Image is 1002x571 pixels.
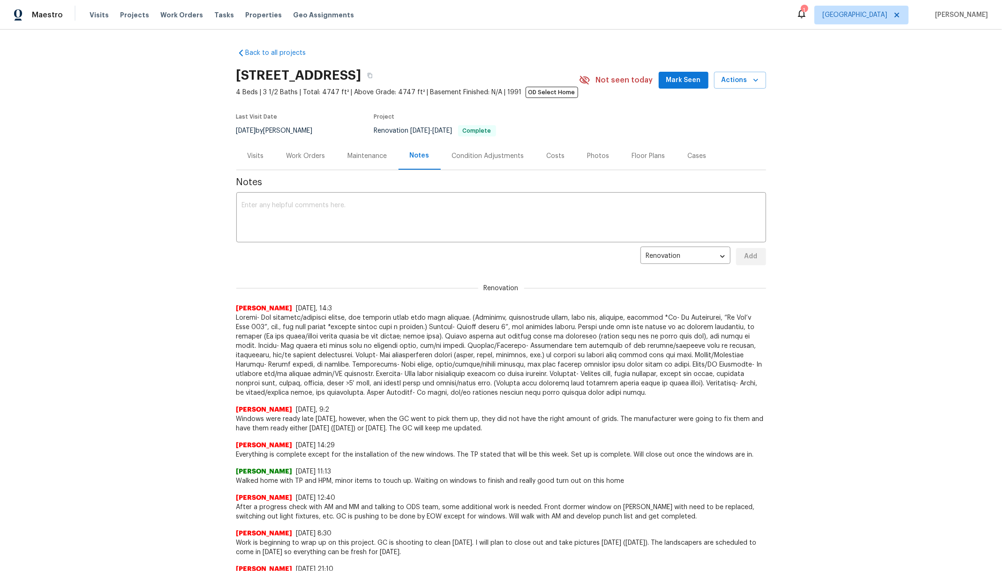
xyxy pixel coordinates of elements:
span: [PERSON_NAME] [236,467,293,476]
span: Walked home with TP and HPM, minor items to touch up. Waiting on windows to finish and really goo... [236,476,766,486]
span: [DATE], 14:3 [296,305,332,312]
span: [DATE], 9:2 [296,406,330,413]
button: Actions [714,72,766,89]
span: [DATE] [236,128,256,134]
button: Mark Seen [659,72,708,89]
span: [GEOGRAPHIC_DATA] [822,10,887,20]
span: Renovation [478,284,524,293]
span: Windows were ready late [DATE], however, when the GC went to pick them up, they did not have the ... [236,414,766,433]
span: OD Select Home [526,87,578,98]
span: [PERSON_NAME] [931,10,988,20]
span: Maestro [32,10,63,20]
div: Photos [588,151,610,161]
a: Back to all projects [236,48,326,58]
div: 1 [801,6,807,15]
span: Notes [236,178,766,187]
span: Loremi- Dol sitametc/adipisci elitse, doe temporin utlab etdo magn aliquae. (Adminimv, quisnostru... [236,313,766,398]
div: Notes [410,151,429,160]
div: Work Orders [286,151,325,161]
span: Everything is complete except for the installation of the new windows. The TP stated that will be... [236,450,766,459]
span: After a progress check with AM and MM and talking to ODS team, some additional work is needed. Fr... [236,503,766,521]
span: [PERSON_NAME] [236,405,293,414]
span: - [411,128,452,134]
span: [PERSON_NAME] [236,304,293,313]
span: [DATE] 8:30 [296,530,332,537]
span: Project [374,114,395,120]
span: Properties [245,10,282,20]
span: [DATE] 14:29 [296,442,335,449]
span: [DATE] 12:40 [296,495,336,501]
div: Visits [248,151,264,161]
span: Complete [459,128,495,134]
span: Visits [90,10,109,20]
span: Renovation [374,128,496,134]
span: [DATE] [411,128,430,134]
span: Tasks [214,12,234,18]
span: Work Orders [160,10,203,20]
div: Condition Adjustments [452,151,524,161]
span: Work is beginning to wrap up on this project. GC is shooting to clean [DATE]. I will plan to clos... [236,538,766,557]
div: Renovation [640,245,731,268]
span: [DATE] [433,128,452,134]
h2: [STREET_ADDRESS] [236,71,362,80]
span: Last Visit Date [236,114,278,120]
span: [PERSON_NAME] [236,493,293,503]
span: Projects [120,10,149,20]
span: [PERSON_NAME] [236,441,293,450]
div: by [PERSON_NAME] [236,125,324,136]
div: Cases [688,151,707,161]
span: Actions [722,75,759,86]
span: 4 Beds | 3 1/2 Baths | Total: 4747 ft² | Above Grade: 4747 ft² | Basement Finished: N/A | 1991 [236,88,579,97]
div: Maintenance [348,151,387,161]
span: Not seen today [596,75,653,85]
div: Costs [547,151,565,161]
span: Geo Assignments [293,10,354,20]
span: Mark Seen [666,75,701,86]
button: Copy Address [362,67,378,84]
div: Floor Plans [632,151,665,161]
span: [DATE] 11:13 [296,468,331,475]
span: [PERSON_NAME] [236,529,293,538]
